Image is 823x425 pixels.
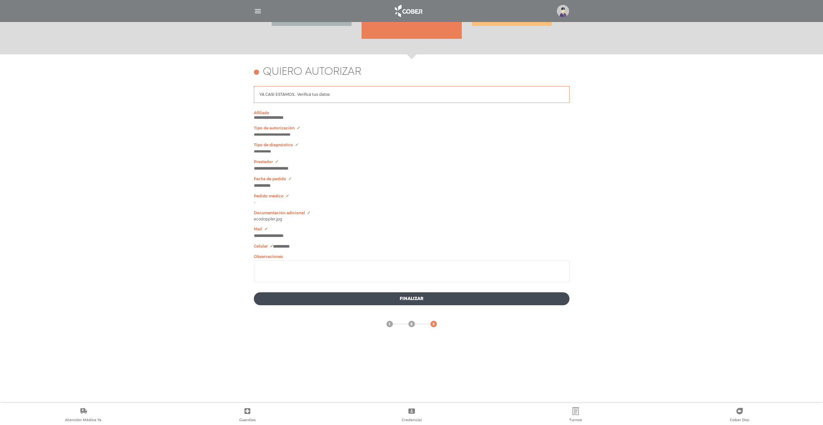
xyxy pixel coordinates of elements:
span: Documentación adicional [254,211,305,215]
span: Tipo de diagnóstico [254,143,293,147]
span: Credencial [402,418,422,423]
p: YA CASI ESTAMOS... Verificá tus datos [259,92,330,97]
a: Guardias [165,407,329,424]
a: Atención Médica Ya [1,407,165,424]
a: Credencial [330,407,493,424]
a: 1 [386,321,393,327]
img: profile-placeholder.svg [557,5,569,17]
span: Guardias [239,418,256,423]
span: 2 [410,321,413,327]
a: Turnos [493,407,657,424]
span: Tipo de autorización [254,126,295,130]
span: Mail [254,227,262,231]
span: Celular [254,244,268,249]
span: ecodoppler.jpg [254,217,282,221]
button: Finalizar [254,292,569,305]
p: Observaciones [254,254,569,259]
span: Fecha de pedido [254,177,286,181]
p: - [254,200,569,205]
a: 2 [408,321,415,327]
span: Prestador [254,160,273,164]
span: Turnos [569,418,582,423]
h4: Quiero autorizar [263,66,361,78]
span: 1 [389,321,390,327]
span: Pedido médico [254,194,284,198]
span: Cober Doc [730,418,749,423]
span: Atención Médica Ya [65,418,102,423]
a: Cober Doc [658,407,822,424]
img: Cober_menu-lines-white.svg [254,7,262,15]
p: Afiliado [254,111,569,115]
a: 3 [430,321,437,327]
img: logo_cober_home-white.png [391,3,425,19]
span: 3 [432,321,435,327]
